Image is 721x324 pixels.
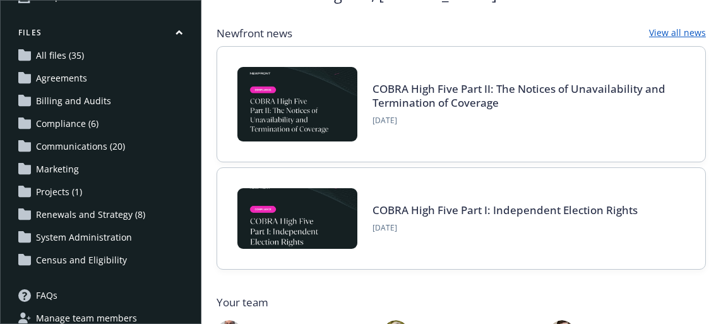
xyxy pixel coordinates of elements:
[36,68,87,88] span: Agreements
[237,188,357,249] img: BLOG-Card Image - Compliance - COBRA High Five Pt 1 07-18-25.jpg
[372,81,665,110] a: COBRA High Five Part II: The Notices of Unavailability and Termination of Coverage
[11,205,191,225] a: Renewals and Strategy (8)
[11,91,191,111] a: Billing and Audits
[11,27,191,43] button: Files
[11,227,191,248] a: System Administration
[11,250,191,270] a: Census and Eligibility
[36,182,82,202] span: Projects (1)
[11,136,191,157] a: Communications (20)
[36,285,57,306] span: FAQs
[11,159,191,179] a: Marketing
[36,91,111,111] span: Billing and Audits
[217,295,706,310] span: Your team
[11,285,191,306] a: FAQs
[237,67,357,141] img: BLOG-Card Image - Compliance - COBRA High Five Pt 2 - 08-21-25.jpg
[11,68,191,88] a: Agreements
[372,203,638,217] a: COBRA High Five Part I: Independent Election Rights
[11,45,191,66] a: All files (35)
[36,227,132,248] span: System Administration
[217,26,292,41] span: Newfront news
[11,182,191,202] a: Projects (1)
[36,136,125,157] span: Communications (20)
[372,115,670,126] span: [DATE]
[36,250,127,270] span: Census and Eligibility
[11,114,191,134] a: Compliance (6)
[36,45,84,66] span: All files (35)
[649,26,706,41] a: View all news
[36,159,79,179] span: Marketing
[36,114,98,134] span: Compliance (6)
[372,222,638,234] span: [DATE]
[36,205,145,225] span: Renewals and Strategy (8)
